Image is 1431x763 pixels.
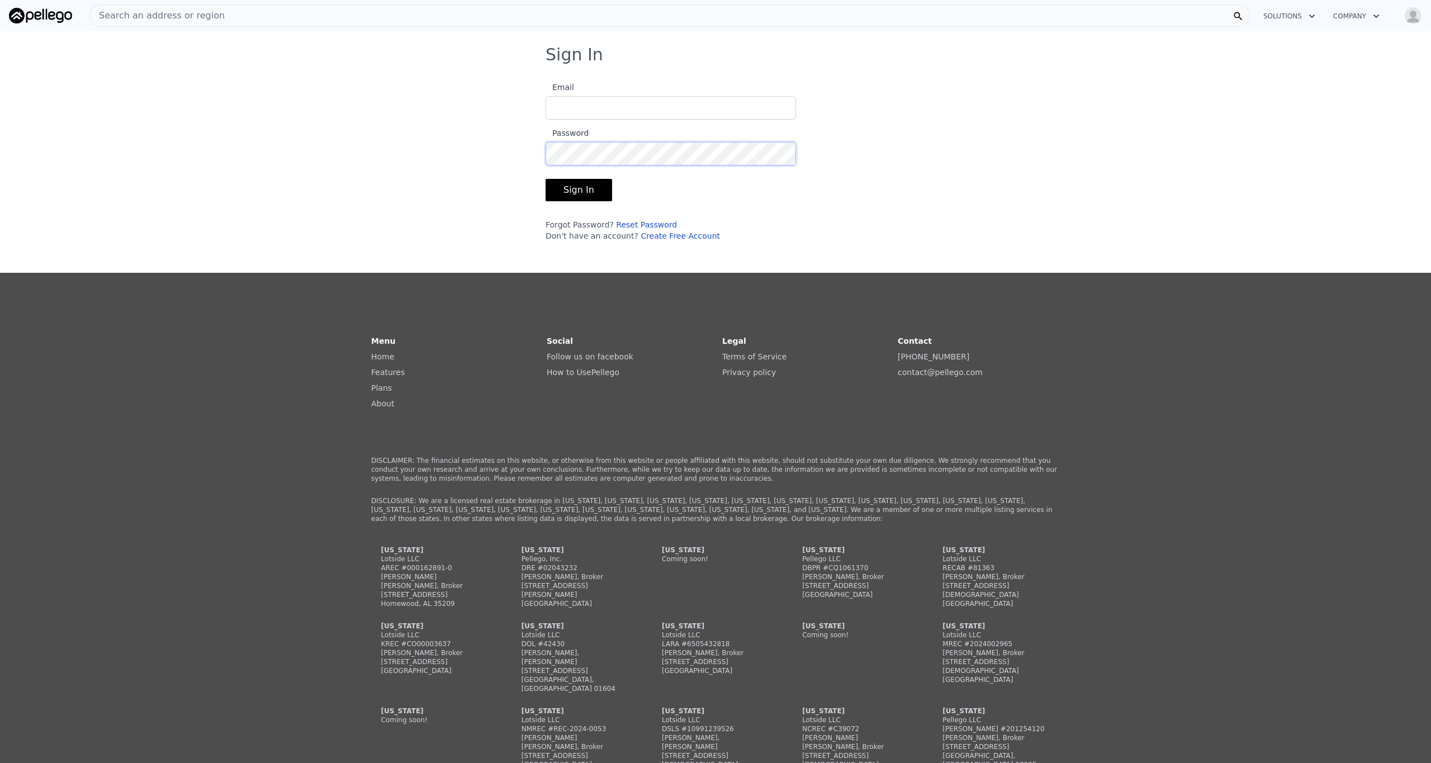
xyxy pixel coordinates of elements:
div: [STREET_ADDRESS] [662,657,769,666]
div: Lotside LLC [942,631,1050,639]
a: Create Free Account [641,231,720,240]
div: Pellego, Inc. [522,555,629,563]
div: LARA #6505432818 [662,639,769,648]
div: [US_STATE] [802,546,909,555]
div: [PERSON_NAME] [PERSON_NAME], Broker [381,572,489,590]
div: DOL #42430 [522,639,629,648]
div: [PERSON_NAME], Broker [381,648,489,657]
div: [US_STATE] [802,707,909,715]
div: [US_STATE] [662,546,769,555]
div: [US_STATE] [381,546,489,555]
div: [STREET_ADDRESS] [802,581,909,590]
a: About [371,399,394,408]
a: Home [371,352,394,361]
a: How to UsePellego [547,368,619,377]
a: [PHONE_NUMBER] [898,352,969,361]
div: [PERSON_NAME], [PERSON_NAME] [522,648,629,666]
div: Lotside LLC [802,715,909,724]
span: Email [546,83,574,92]
a: Privacy policy [722,368,776,377]
div: [PERSON_NAME] [PERSON_NAME], Broker [802,733,909,751]
div: [STREET_ADDRESS] [522,666,629,675]
div: [US_STATE] [802,622,909,631]
p: DISCLAIMER: The financial estimates on this website, or otherwise from this website or people aff... [371,456,1060,483]
div: [PERSON_NAME], Broker [802,572,909,581]
div: [STREET_ADDRESS][DEMOGRAPHIC_DATA] [942,581,1050,599]
div: Forgot Password? Don't have an account? [546,219,796,241]
div: [GEOGRAPHIC_DATA] [942,675,1050,684]
div: Lotside LLC [522,715,629,724]
div: [US_STATE] [942,546,1050,555]
div: [GEOGRAPHIC_DATA] [802,590,909,599]
div: RECAB #81363 [942,563,1050,572]
div: Pellego LLC [802,555,909,563]
strong: Legal [722,337,746,345]
strong: Social [547,337,573,345]
div: [US_STATE] [381,622,489,631]
div: Coming soon! [381,715,489,724]
div: KREC #CO00003637 [381,639,489,648]
button: Company [1324,6,1389,26]
p: DISCLOSURE: We are a licensed real estate brokerage in [US_STATE], [US_STATE], [US_STATE], [US_ST... [371,496,1060,523]
div: [STREET_ADDRESS] [381,657,489,666]
img: Pellego [9,8,72,23]
input: Password [546,142,796,165]
div: [STREET_ADDRESS] [522,751,629,760]
a: Terms of Service [722,352,786,361]
div: [PERSON_NAME], Broker [662,648,769,657]
div: [STREET_ADDRESS][PERSON_NAME] [522,581,629,599]
strong: Contact [898,337,932,345]
div: [GEOGRAPHIC_DATA] [662,666,769,675]
div: [PERSON_NAME] #201254120 [942,724,1050,733]
div: Homewood, AL 35209 [381,599,489,608]
div: NCREC #C39072 [802,724,909,733]
div: [US_STATE] [522,622,629,631]
span: Search an address or region [90,9,225,22]
a: Reset Password [616,220,677,229]
div: [US_STATE] [522,707,629,715]
div: Coming soon! [662,555,769,563]
a: contact@pellego.com [898,368,983,377]
button: Solutions [1254,6,1324,26]
div: [US_STATE] [942,707,1050,715]
div: [STREET_ADDRESS][DEMOGRAPHIC_DATA] [942,657,1050,675]
img: avatar [1404,7,1422,25]
div: [US_STATE] [381,707,489,715]
div: [PERSON_NAME], Broker [942,572,1050,581]
div: Lotside LLC [942,555,1050,563]
div: Lotside LLC [522,631,629,639]
a: Follow us on facebook [547,352,633,361]
a: Features [371,368,405,377]
div: [PERSON_NAME], Broker [942,648,1050,657]
div: [PERSON_NAME] [PERSON_NAME], Broker [522,733,629,751]
input: Email [546,96,796,120]
a: Plans [371,383,392,392]
div: [US_STATE] [662,622,769,631]
h3: Sign In [546,45,885,65]
div: NMREC #REC-2024-0053 [522,724,629,733]
div: DRE #02043232 [522,563,629,572]
div: Coming soon! [802,631,909,639]
strong: Menu [371,337,395,345]
div: Lotside LLC [381,631,489,639]
div: Pellego LLC [942,715,1050,724]
div: [US_STATE] [662,707,769,715]
div: Lotside LLC [662,631,769,639]
div: [US_STATE] [522,546,629,555]
div: [GEOGRAPHIC_DATA] [522,599,629,608]
div: [US_STATE] [942,622,1050,631]
button: Sign In [546,179,612,201]
div: DSLS #10991239526 [662,724,769,733]
div: MREC #2024002965 [942,639,1050,648]
div: [GEOGRAPHIC_DATA] [381,666,489,675]
div: [PERSON_NAME], Broker [942,733,1050,742]
div: Lotside LLC [662,715,769,724]
div: Lotside LLC [381,555,489,563]
div: DBPR #CQ1061370 [802,563,909,572]
div: [PERSON_NAME], Broker [522,572,629,581]
div: [GEOGRAPHIC_DATA], [GEOGRAPHIC_DATA] 01604 [522,675,629,693]
div: AREC #000162891-0 [381,563,489,572]
div: [STREET_ADDRESS] [942,742,1050,751]
div: [STREET_ADDRESS] [381,590,489,599]
div: [GEOGRAPHIC_DATA] [942,599,1050,608]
